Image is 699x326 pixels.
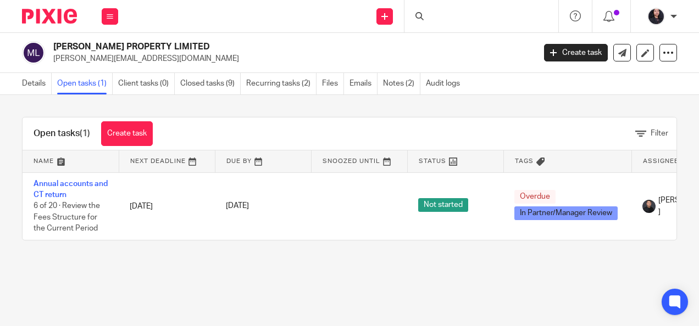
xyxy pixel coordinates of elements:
span: Filter [651,130,668,137]
h2: [PERSON_NAME] PROPERTY LIMITED [53,41,432,53]
a: Files [322,73,344,94]
img: My%20Photo.jpg [642,200,656,213]
h1: Open tasks [34,128,90,139]
a: Client tasks (0) [118,73,175,94]
img: MicrosoftTeams-image.jfif [647,8,665,25]
span: (1) [80,129,90,138]
a: Open tasks (1) [57,73,113,94]
a: Details [22,73,52,94]
span: [DATE] [226,203,249,210]
a: Notes (2) [383,73,420,94]
span: Overdue [514,190,556,204]
a: Closed tasks (9) [180,73,241,94]
span: Snoozed Until [323,158,380,164]
span: Tags [515,158,534,164]
a: Create task [101,121,153,146]
img: Pixie [22,9,77,24]
img: svg%3E [22,41,45,64]
span: Not started [418,198,468,212]
span: In Partner/Manager Review [514,206,618,220]
p: [PERSON_NAME][EMAIL_ADDRESS][DOMAIN_NAME] [53,53,528,64]
a: Recurring tasks (2) [246,73,317,94]
span: 6 of 20 · Review the Fees Structure for the Current Period [34,202,100,232]
a: Create task [544,44,608,61]
span: Status [419,158,446,164]
a: Emails [349,73,378,94]
a: Annual accounts and CT return [34,180,108,199]
td: [DATE] [119,172,215,240]
a: Audit logs [426,73,465,94]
